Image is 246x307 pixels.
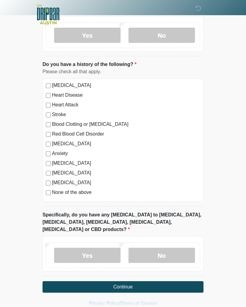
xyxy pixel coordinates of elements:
label: Stroke [52,111,200,118]
input: Heart Attack [46,103,51,108]
label: Yes [54,28,121,43]
label: Heart Disease [52,91,200,99]
label: Specifically, do you have any [MEDICAL_DATA] to [MEDICAL_DATA], [MEDICAL_DATA], [MEDICAL_DATA], [... [43,211,203,233]
label: [MEDICAL_DATA] [52,82,200,89]
input: None of the above [46,190,51,195]
input: Anxiety [46,151,51,156]
label: No [128,28,195,43]
input: Blood Clotting or [MEDICAL_DATA] [46,122,51,127]
label: Red Blood Cell Disorder [52,130,200,138]
label: Anxiety [52,150,200,157]
img: The DRIPBaR - Austin The Domain Logo [36,5,60,24]
label: No [128,248,195,263]
a: Privacy Policy [89,301,120,306]
label: None of the above [52,189,200,196]
label: Heart Attack [52,101,200,109]
label: Do you have a history of the following? [43,61,136,68]
label: [MEDICAL_DATA] [52,160,200,167]
label: Blood Clotting or [MEDICAL_DATA] [52,121,200,128]
input: [MEDICAL_DATA] [46,83,51,88]
label: [MEDICAL_DATA] [52,179,200,186]
input: [MEDICAL_DATA] [46,181,51,185]
input: [MEDICAL_DATA] [46,171,51,176]
button: Continue [43,281,203,293]
input: [MEDICAL_DATA] [46,161,51,166]
a: Terms of Service [121,301,157,306]
label: [MEDICAL_DATA] [52,169,200,177]
label: Yes [54,248,121,263]
input: Heart Disease [46,93,51,98]
div: Please check all that apply. [43,68,203,75]
label: [MEDICAL_DATA] [52,140,200,147]
a: | [119,301,121,306]
input: Red Blood Cell Disorder [46,132,51,137]
input: Stroke [46,112,51,117]
input: [MEDICAL_DATA] [46,142,51,147]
